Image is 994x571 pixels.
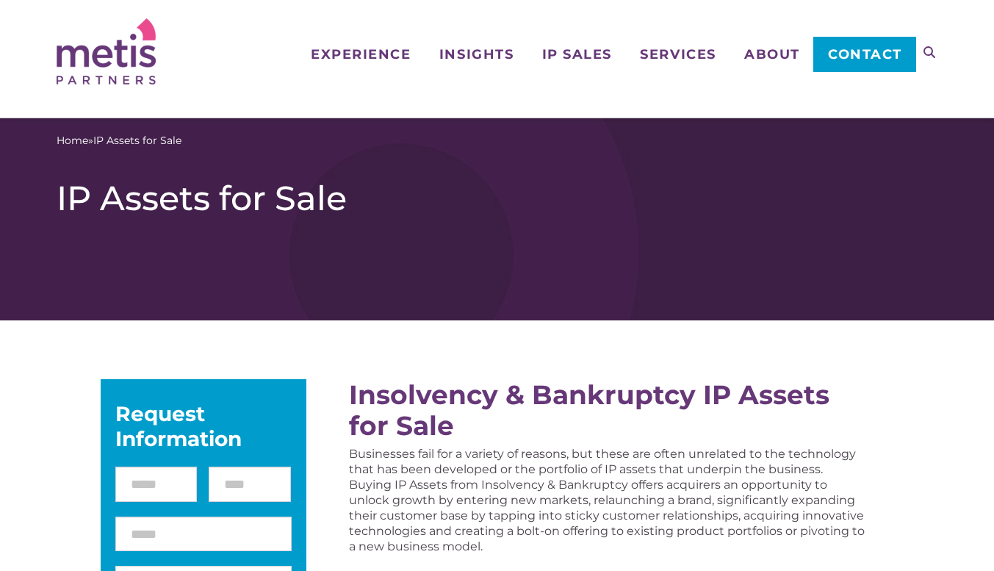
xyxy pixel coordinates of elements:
span: Services [640,48,716,61]
a: Home [57,133,88,148]
a: Insolvency & Bankruptcy IP Assets for Sale [349,378,829,442]
span: Contact [828,48,902,61]
span: IP Assets for Sale [93,133,181,148]
span: Experience [311,48,411,61]
div: Request Information [115,401,292,451]
span: » [57,133,181,148]
span: Insights [439,48,514,61]
p: Businesses fail for a variety of reasons, but these are often unrelated to the technology that ha... [349,446,865,554]
h1: IP Assets for Sale [57,178,938,219]
span: About [744,48,800,61]
img: Metis Partners [57,18,156,85]
a: Contact [813,37,915,72]
span: IP Sales [542,48,612,61]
